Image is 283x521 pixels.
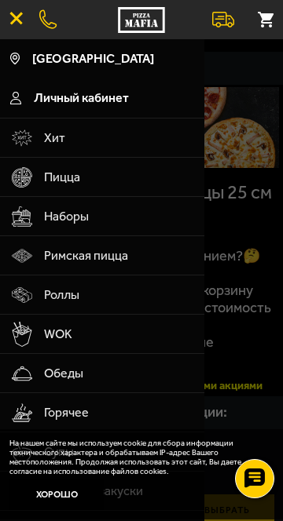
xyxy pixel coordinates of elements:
[44,197,194,236] span: Наборы
[44,275,194,315] span: Роллы
[44,158,194,197] span: Пицца
[44,236,194,275] span: Римская пицца
[9,479,104,510] button: Хорошо
[32,53,154,65] span: [GEOGRAPHIC_DATA]
[9,439,264,476] p: На нашем сайте мы используем cookie для сбора информации технического характера и обрабатываем IP...
[44,315,194,354] span: WOK
[34,92,129,104] span: Личный кабинет
[44,354,194,393] span: Обеды
[44,118,194,158] span: Хит
[44,393,194,432] span: Горячее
